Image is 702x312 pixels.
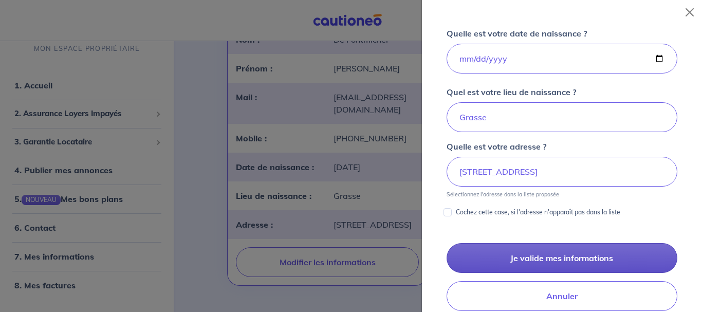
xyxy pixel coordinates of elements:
p: Quelle est votre date de naissance ? [447,27,587,40]
button: Je valide mes informations [447,243,677,273]
button: Annuler [447,281,677,311]
input: 01/01/1980 [447,44,677,74]
p: Quelle est votre adresse ? [447,140,546,153]
p: Quel est votre lieu de naissance ? [447,86,576,98]
input: 11 rue de la liberté 75000 Paris [447,157,677,187]
button: Close [681,4,698,21]
input: Paris [447,102,677,132]
p: Sélectionnez l'adresse dans la liste proposée [447,191,559,198]
p: Cochez cette case, si l'adresse n'apparaît pas dans la liste [456,206,620,218]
